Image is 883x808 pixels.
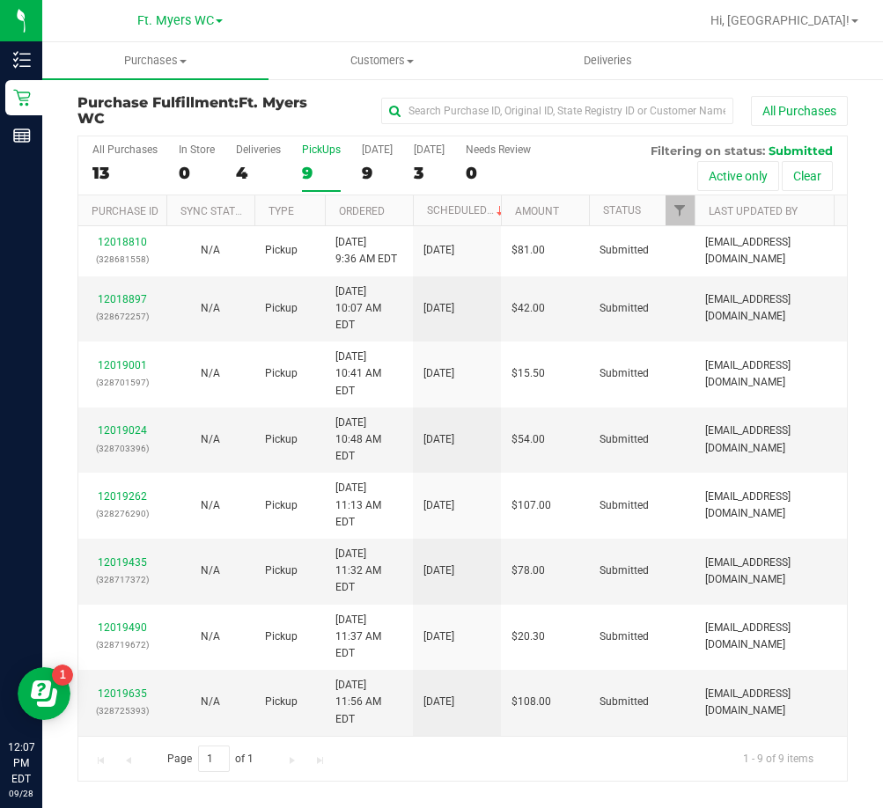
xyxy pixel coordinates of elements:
span: $81.00 [511,242,545,259]
a: 12019490 [98,621,147,634]
span: $54.00 [511,431,545,448]
a: 12019435 [98,556,147,569]
div: 13 [92,163,158,183]
span: Hi, [GEOGRAPHIC_DATA]! [710,13,850,27]
a: Sync Status [180,205,248,217]
div: All Purchases [92,143,158,156]
div: PickUps [302,143,341,156]
span: Pickup [265,628,298,645]
span: Page of 1 [152,746,269,773]
span: $42.00 [511,300,545,317]
span: Deliveries [560,53,656,69]
span: $20.30 [511,628,545,645]
button: Active only [697,161,779,191]
div: [DATE] [362,143,393,156]
a: Purchase ID [92,205,158,217]
span: [DATE] 11:37 AM EDT [335,612,402,663]
a: Deliveries [495,42,721,79]
div: In Store [179,143,215,156]
p: 12:07 PM EDT [8,739,34,787]
span: [DATE] [423,497,454,514]
span: Not Applicable [201,433,220,445]
span: Not Applicable [201,244,220,256]
span: Not Applicable [201,302,220,314]
button: N/A [201,562,220,579]
a: 12019635 [98,687,147,700]
span: Submitted [600,365,649,382]
span: Filtering on status: [651,143,765,158]
span: Ft. Myers WC [137,13,214,28]
span: Not Applicable [201,564,220,577]
span: 1 - 9 of 9 items [729,746,828,772]
a: Filter [666,195,695,225]
a: 12018897 [98,293,147,305]
div: Needs Review [466,143,531,156]
span: Ft. Myers WC [77,94,307,127]
button: N/A [201,694,220,710]
button: N/A [201,497,220,514]
span: Not Applicable [201,695,220,708]
p: (328725393) [89,702,156,719]
button: N/A [201,628,220,645]
span: [DATE] 11:56 AM EDT [335,677,402,728]
span: Pickup [265,562,298,579]
span: Pickup [265,242,298,259]
inline-svg: Reports [13,127,31,144]
span: Pickup [265,431,298,448]
div: 4 [236,163,281,183]
button: Clear [782,161,833,191]
input: Search Purchase ID, Original ID, State Registry ID or Customer Name... [381,98,733,124]
a: Scheduled [427,204,507,217]
a: Purchases [42,42,269,79]
span: [DATE] [423,628,454,645]
input: 1 [198,746,230,773]
button: N/A [201,431,220,448]
span: [DATE] 10:07 AM EDT [335,283,402,334]
inline-svg: Inventory [13,51,31,69]
span: [DATE] [423,365,454,382]
p: 09/28 [8,787,34,800]
span: Submitted [600,431,649,448]
a: Status [603,204,641,217]
span: [DATE] 9:36 AM EDT [335,234,397,268]
span: Submitted [600,694,649,710]
iframe: Resource center unread badge [52,665,73,686]
button: All Purchases [751,96,848,126]
div: 9 [302,163,341,183]
p: (328703396) [89,440,156,457]
span: $108.00 [511,694,551,710]
a: Last Updated By [709,205,798,217]
span: Not Applicable [201,367,220,379]
a: Customers [269,42,495,79]
span: Submitted [600,628,649,645]
div: 0 [179,163,215,183]
span: Submitted [769,143,833,158]
span: [EMAIL_ADDRESS][DOMAIN_NAME] [705,620,860,653]
span: Pickup [265,300,298,317]
a: 12019262 [98,490,147,503]
p: (328719672) [89,636,156,653]
p: (328276290) [89,505,156,522]
span: $78.00 [511,562,545,579]
span: [DATE] [423,300,454,317]
span: [DATE] [423,242,454,259]
div: 3 [414,163,445,183]
a: 12019001 [98,359,147,371]
h3: Purchase Fulfillment: [77,95,335,126]
span: [EMAIL_ADDRESS][DOMAIN_NAME] [705,488,860,522]
inline-svg: Retail [13,89,31,107]
span: [EMAIL_ADDRESS][DOMAIN_NAME] [705,291,860,325]
span: [DATE] [423,562,454,579]
button: N/A [201,365,220,382]
p: (328672257) [89,308,156,325]
span: Pickup [265,497,298,514]
span: Not Applicable [201,630,220,643]
span: $15.50 [511,365,545,382]
a: 12019024 [98,424,147,437]
a: 12018810 [98,236,147,248]
span: [DATE] 10:48 AM EDT [335,415,402,466]
span: [EMAIL_ADDRESS][DOMAIN_NAME] [705,555,860,588]
span: Submitted [600,562,649,579]
span: Not Applicable [201,499,220,511]
button: N/A [201,242,220,259]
